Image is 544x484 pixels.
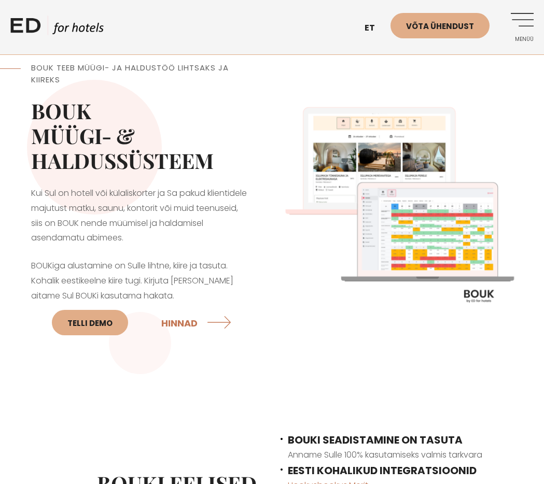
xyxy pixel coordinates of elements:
a: ED HOTELS [10,16,104,41]
span: BOUK TEEB MÜÜGI- JA HALDUSTÖÖ LIHTSAKS JA KIIREKS [31,62,229,85]
a: Menüü [505,13,534,41]
p: BOUKiga alustamine on Sulle lihtne, kiire ja tasuta. Kohalik eestikeelne kiire tugi. Kirjuta [PER... [31,259,252,341]
span: Menüü [505,36,534,42]
a: HINNAD [161,309,234,336]
a: Võta ühendust [390,13,490,38]
h2: BOUK MÜÜGI- & HALDUSSÜSTEEM [31,98,252,173]
p: Anname Sulle 100% kasutamiseks valmis tarkvara [288,448,519,463]
span: EESTI KOHALIKUD INTEGRATSIOONID [288,463,477,478]
span: BOUKI SEADISTAMINE ON TASUTA [288,433,463,447]
a: Telli DEMO [52,310,128,335]
a: et [359,16,390,41]
p: Kui Sul on hotell või külaliskorter ja Sa pakud klientidele majutust matku, saunu, kontorit või m... [31,186,252,246]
